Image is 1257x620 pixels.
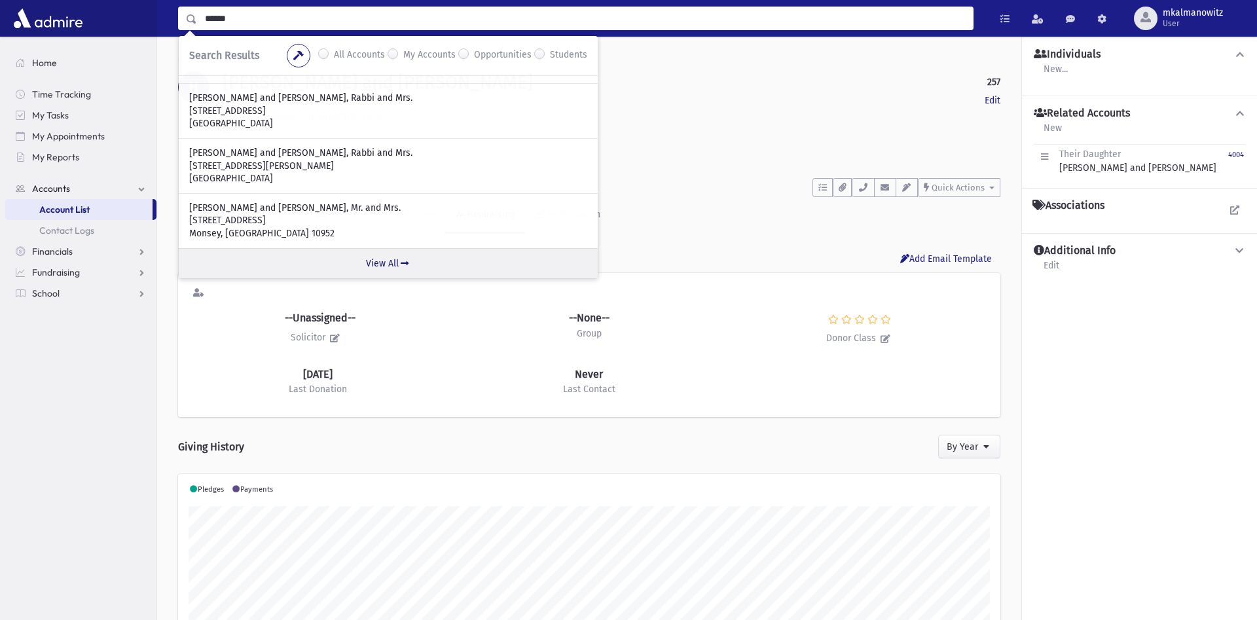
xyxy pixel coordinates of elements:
[1043,62,1068,85] a: New...
[39,225,94,236] span: Contact Logs
[932,183,985,192] span: Quick Actions
[985,94,1000,107] a: Edit
[32,57,57,69] span: Home
[1228,151,1244,159] small: 4004
[189,484,224,496] li: Pledges
[32,266,80,278] span: Fundraising
[987,75,1000,89] strong: 257
[1043,120,1063,144] a: New
[550,48,587,64] label: Students
[178,54,226,65] a: Accounts
[32,246,73,257] span: Financials
[334,48,385,64] label: All Accounts
[892,249,1000,273] button: Add Email Template
[5,147,156,168] a: My Reports
[5,178,156,199] a: Accounts
[1059,147,1216,175] div: [PERSON_NAME] and [PERSON_NAME]
[179,248,598,278] a: View All
[1228,147,1244,175] a: 4004
[938,435,1001,458] button: By Year
[189,147,587,160] p: [PERSON_NAME] and [PERSON_NAME], Rabbi and Mrs.
[1163,8,1223,18] span: mkalmanowitz
[189,105,587,118] p: [STREET_ADDRESS]
[189,172,587,185] p: [GEOGRAPHIC_DATA]
[563,382,615,396] p: Last Contact
[918,178,1000,197] button: Quick Actions
[5,220,156,241] a: Contact Logs
[32,109,69,121] span: My Tasks
[1034,48,1101,62] h4: Individuals
[231,484,273,496] li: Payments
[826,329,895,348] p: Donor Class
[189,214,587,227] p: [STREET_ADDRESS]
[189,49,259,62] span: Search Results
[1032,244,1247,258] button: Additional Info
[189,117,587,130] p: [GEOGRAPHIC_DATA]
[178,430,244,464] h1: Giving History
[5,126,156,147] a: My Appointments
[189,92,587,105] p: [PERSON_NAME] and [PERSON_NAME], Rabbi and Mrs.
[1059,149,1121,160] span: Their Daughter
[189,160,587,173] p: [STREET_ADDRESS][PERSON_NAME]
[280,313,355,323] h6: --Unassigned--
[10,5,86,31] img: AdmirePro
[1032,199,1104,212] h4: Associations
[32,183,70,194] span: Accounts
[303,369,333,380] h6: [DATE]
[39,204,90,215] span: Account List
[1034,107,1130,120] h4: Related Accounts
[1032,48,1247,62] button: Individuals
[178,52,226,71] nav: breadcrumb
[569,313,610,323] h6: --None--
[178,71,209,103] div: H
[474,48,532,64] label: Opportunities
[32,88,91,100] span: Time Tracking
[189,202,587,215] p: [PERSON_NAME] and [PERSON_NAME], Mr. and Mrs.
[197,7,973,30] input: Search
[403,48,456,64] label: My Accounts
[189,227,587,240] p: Monsey, [GEOGRAPHIC_DATA] 10952
[1034,244,1116,258] h4: Additional Info
[178,197,242,234] a: Activity
[5,241,156,262] a: Financials
[5,84,156,105] a: Time Tracking
[1032,107,1247,120] button: Related Accounts
[5,105,156,126] a: My Tasks
[577,329,602,340] h6: Group
[289,382,347,396] p: Last Donation
[5,52,156,73] a: Home
[5,262,156,283] a: Fundraising
[291,329,344,348] h6: Solicitor
[1043,258,1060,282] a: Edit
[32,287,60,299] span: School
[5,199,153,220] a: Account List
[575,369,603,380] h6: Never
[5,283,156,304] a: School
[32,151,79,163] span: My Reports
[1163,18,1223,29] span: User
[32,130,105,142] span: My Appointments
[947,441,978,452] span: By Year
